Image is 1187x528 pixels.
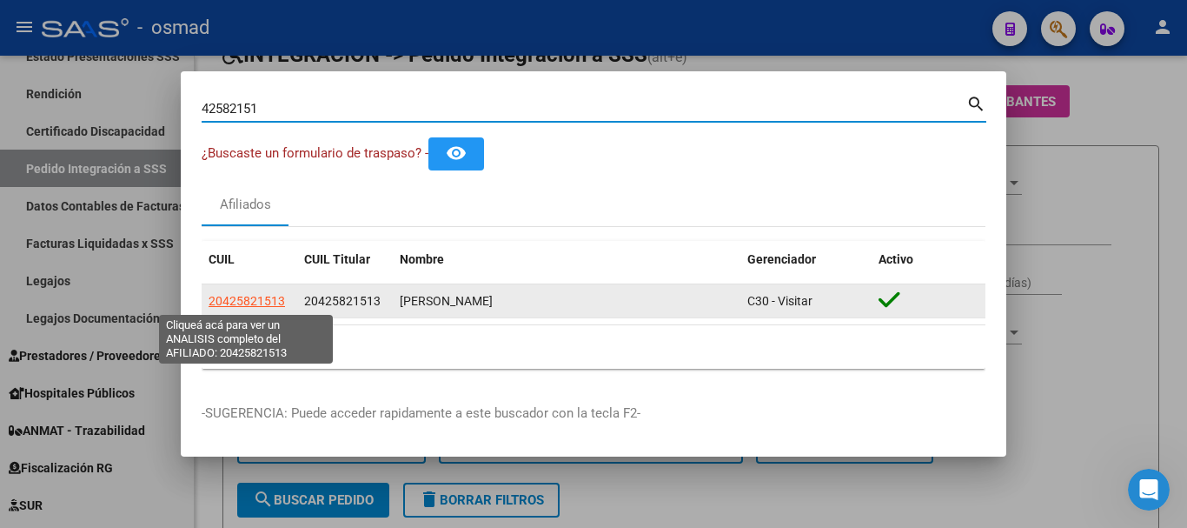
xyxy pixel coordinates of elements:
div: 1 total [202,325,985,369]
span: Nombre [400,252,444,266]
span: Gerenciador [747,252,816,266]
datatable-header-cell: Nombre [393,241,740,278]
datatable-header-cell: CUIL Titular [297,241,393,278]
span: 20425821513 [209,294,285,308]
mat-icon: search [966,92,986,113]
div: Afiliados [220,195,271,215]
datatable-header-cell: Gerenciador [740,241,872,278]
div: [PERSON_NAME] [400,291,733,311]
span: 20425821513 [304,294,381,308]
p: -SUGERENCIA: Puede acceder rapidamente a este buscador con la tecla F2- [202,404,985,424]
span: ¿Buscaste un formulario de traspaso? - [202,145,428,161]
datatable-header-cell: Activo [872,241,985,278]
iframe: Intercom live chat [1128,469,1170,511]
span: CUIL [209,252,235,266]
span: Activo [879,252,913,266]
datatable-header-cell: CUIL [202,241,297,278]
span: CUIL Titular [304,252,370,266]
span: C30 - Visitar [747,294,812,308]
mat-icon: remove_red_eye [446,143,467,164]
